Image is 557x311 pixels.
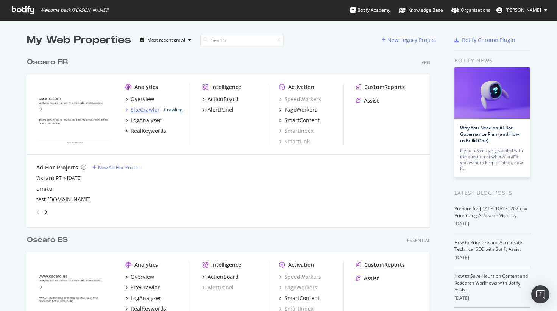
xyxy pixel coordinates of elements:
[454,56,530,65] div: Botify news
[356,275,379,282] a: Assist
[364,275,379,282] div: Assist
[125,106,183,114] a: SiteCrawler- Crawling
[288,261,314,269] div: Activation
[364,97,379,104] div: Assist
[125,117,161,124] a: LogAnalyzer
[125,284,160,291] a: SiteCrawler
[279,284,317,291] a: PageWorkers
[40,7,108,13] span: Welcome back, [PERSON_NAME] !
[279,294,320,302] a: SmartContent
[125,273,154,281] a: Overview
[382,34,436,46] button: New Legacy Project
[131,127,166,135] div: RealKeywords
[208,273,239,281] div: ActionBoard
[134,261,158,269] div: Analytics
[356,261,405,269] a: CustomReports
[454,254,530,261] div: [DATE]
[131,95,154,103] div: Overview
[202,284,234,291] a: AlertPanel
[125,294,161,302] a: LogAnalyzer
[202,106,234,114] a: AlertPanel
[506,7,541,13] span: Brunel Dimitri
[131,117,161,124] div: LogAnalyzer
[36,196,91,203] a: test [DOMAIN_NAME]
[454,67,530,119] img: Why You Need an AI Bot Governance Plan (and How to Build One)
[531,285,549,303] div: Open Intercom Messenger
[208,95,239,103] div: ActionBoard
[211,261,241,269] div: Intelligence
[454,36,515,44] a: Botify Chrome Plugin
[454,205,527,219] a: Prepare for [DATE][DATE] 2025 by Prioritizing AI Search Visibility
[454,295,530,302] div: [DATE]
[356,97,379,104] a: Assist
[454,273,528,293] a: How to Save Hours on Content and Research Workflows with Botify Assist
[36,164,78,171] div: Ad-Hoc Projects
[131,273,154,281] div: Overview
[92,164,140,171] a: New Ad-Hoc Project
[279,117,320,124] a: SmartContent
[399,6,443,14] div: Knowledge Base
[279,138,310,145] a: SmartLink
[131,284,160,291] div: SiteCrawler
[27,57,71,68] a: Oscaro FR
[279,127,314,135] a: SmartIndex
[454,239,522,252] a: How to Prioritize and Accelerate Technical SEO with Botify Assist
[279,106,317,114] a: PageWorkers
[284,106,317,114] div: PageWorkers
[454,189,530,197] div: Latest Blog Posts
[284,117,320,124] div: SmartContent
[134,83,158,91] div: Analytics
[407,237,430,244] div: Essential
[460,124,519,144] a: Why You Need an AI Bot Governance Plan (and How to Build One)
[356,83,405,91] a: CustomReports
[350,6,390,14] div: Botify Academy
[208,106,234,114] div: AlertPanel
[27,33,131,48] div: My Web Properties
[36,174,62,182] a: Oscaro PT
[125,95,154,103] a: Overview
[67,175,82,181] a: [DATE]
[387,36,436,44] div: New Legacy Project
[202,273,239,281] a: ActionBoard
[27,235,71,246] a: Oscaro ES
[125,127,166,135] a: RealKeywords
[27,57,68,68] div: Oscaro FR
[279,273,321,281] a: SpeedWorkers
[364,83,405,91] div: CustomReports
[364,261,405,269] div: CustomReports
[36,83,113,145] img: Oscaro.com
[279,95,321,103] a: SpeedWorkers
[462,36,515,44] div: Botify Chrome Plugin
[43,208,48,216] div: angle-right
[490,4,553,16] button: [PERSON_NAME]
[98,164,140,171] div: New Ad-Hoc Project
[27,235,68,246] div: Oscaro ES
[284,294,320,302] div: SmartContent
[36,185,55,193] a: ornikar
[202,95,239,103] a: ActionBoard
[382,37,436,43] a: New Legacy Project
[200,34,284,47] input: Search
[33,206,43,218] div: angle-left
[137,34,194,46] button: Most recent crawl
[460,148,524,172] div: If you haven’t yet grappled with the question of what AI traffic you want to keep or block, now is…
[164,106,183,113] a: Crawling
[454,221,530,227] div: [DATE]
[161,106,183,113] div: -
[147,38,185,42] div: Most recent crawl
[131,294,161,302] div: LogAnalyzer
[131,106,160,114] div: SiteCrawler
[211,83,241,91] div: Intelligence
[421,59,430,66] div: Pro
[288,83,314,91] div: Activation
[451,6,490,14] div: Organizations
